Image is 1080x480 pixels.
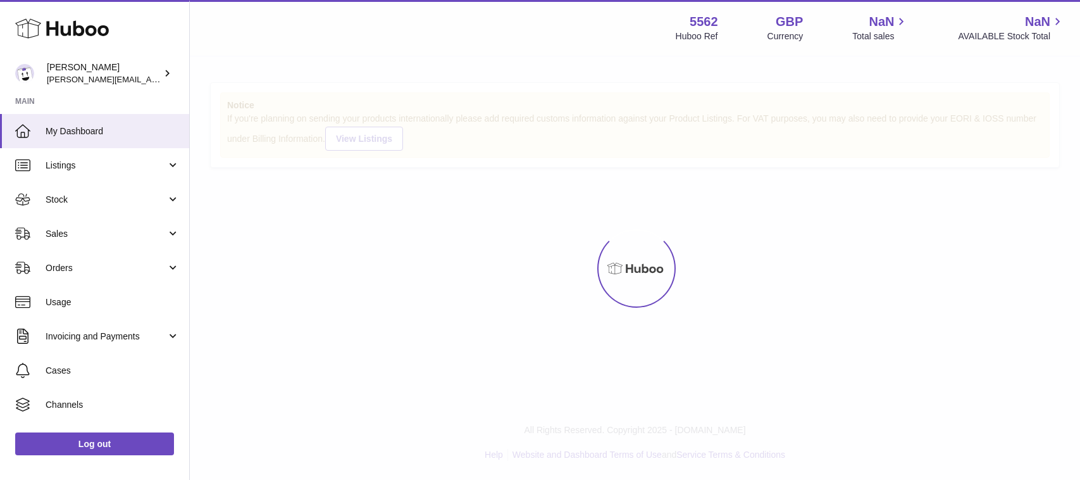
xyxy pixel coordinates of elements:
span: Listings [46,160,166,172]
span: Stock [46,194,166,206]
div: [PERSON_NAME] [47,61,161,85]
strong: GBP [776,13,803,30]
a: NaN Total sales [852,13,909,42]
span: AVAILABLE Stock Total [958,30,1065,42]
span: Orders [46,262,166,274]
span: Usage [46,296,180,308]
span: Channels [46,399,180,411]
strong: 5562 [690,13,718,30]
div: Currency [767,30,804,42]
span: My Dashboard [46,125,180,137]
span: NaN [869,13,894,30]
a: NaN AVAILABLE Stock Total [958,13,1065,42]
img: ketan@vasanticosmetics.com [15,64,34,83]
span: NaN [1025,13,1050,30]
div: Huboo Ref [676,30,718,42]
span: Cases [46,365,180,377]
a: Log out [15,433,174,455]
span: Total sales [852,30,909,42]
span: [PERSON_NAME][EMAIL_ADDRESS][DOMAIN_NAME] [47,74,254,84]
span: Invoicing and Payments [46,331,166,343]
span: Sales [46,228,166,240]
